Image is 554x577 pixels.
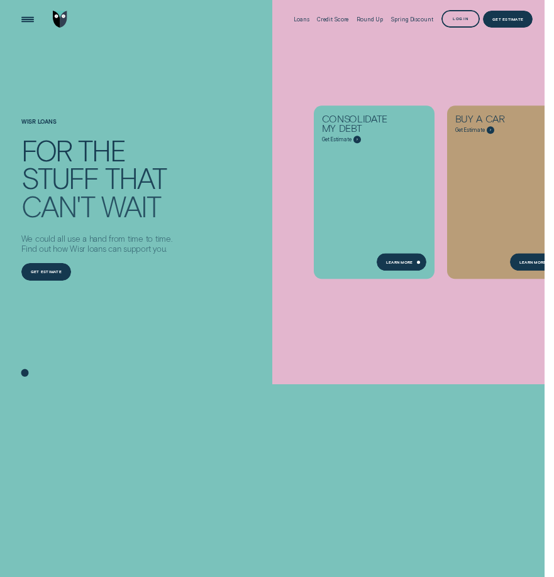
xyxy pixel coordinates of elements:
div: the [78,137,125,164]
span: Get Estimate [455,127,485,133]
a: Consolidate my debt - Learn more [314,105,435,274]
div: Loans [294,16,309,23]
div: can't [21,192,95,219]
a: Get Estimate [483,11,533,28]
h4: For the stuff that can't wait [21,136,172,217]
a: Get estimate [21,263,72,281]
span: Get Estimate [322,136,352,143]
div: wait [101,192,160,219]
a: Learn more [377,254,426,271]
div: Consolidate my debt [322,114,399,136]
button: Log in [441,10,480,28]
div: stuff [21,164,99,191]
img: Wisr [53,11,67,28]
p: We could all use a hand from time to time. Find out how Wisr loans can support you. [21,234,172,254]
div: Spring Discount [391,16,433,23]
h1: Wisr loans [21,119,172,136]
div: that [105,164,166,191]
div: Credit Score [317,16,348,23]
div: Buy a car [455,114,532,126]
div: For [21,137,72,164]
button: Open Menu [19,11,36,28]
div: Round Up [357,16,382,23]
